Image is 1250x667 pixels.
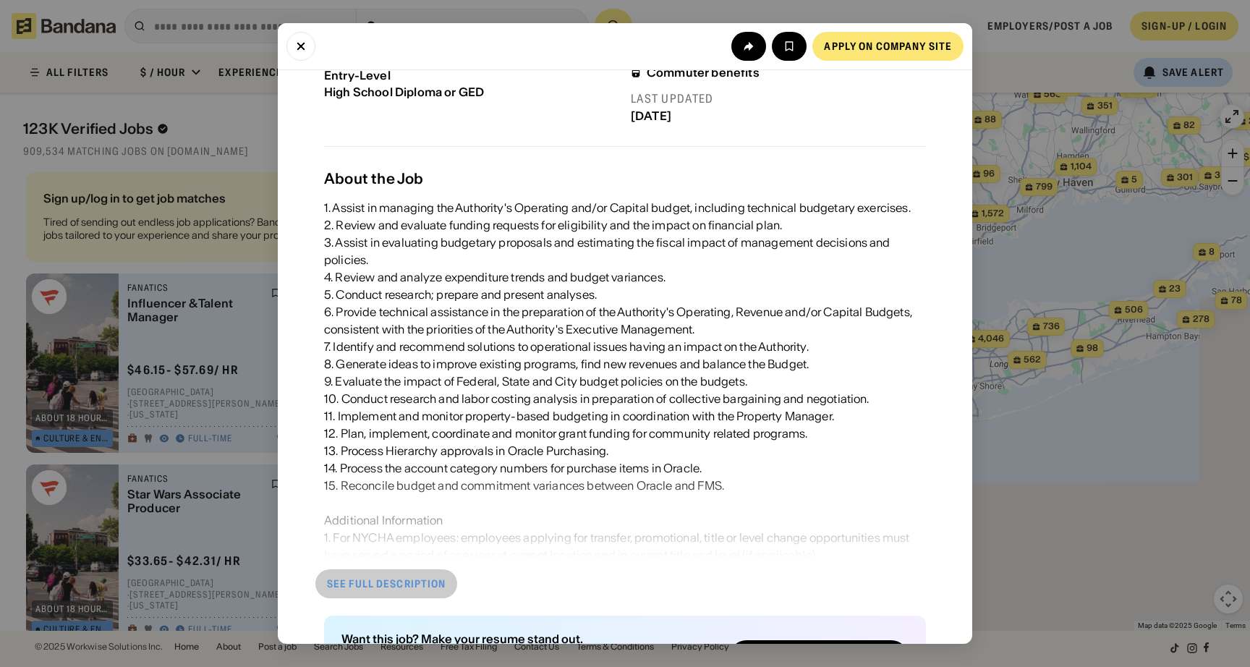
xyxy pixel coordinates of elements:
[647,66,760,80] div: Commuter benefits
[631,91,926,106] div: Last updated
[324,69,619,82] div: Entry-Level
[286,32,315,61] button: Close
[324,170,926,187] div: About the Job
[324,85,619,99] div: High School Diploma or GED
[341,633,718,645] div: Want this job? Make your resume stand out.
[824,41,952,51] div: Apply on company site
[631,109,926,123] div: [DATE]
[327,579,446,589] div: See full description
